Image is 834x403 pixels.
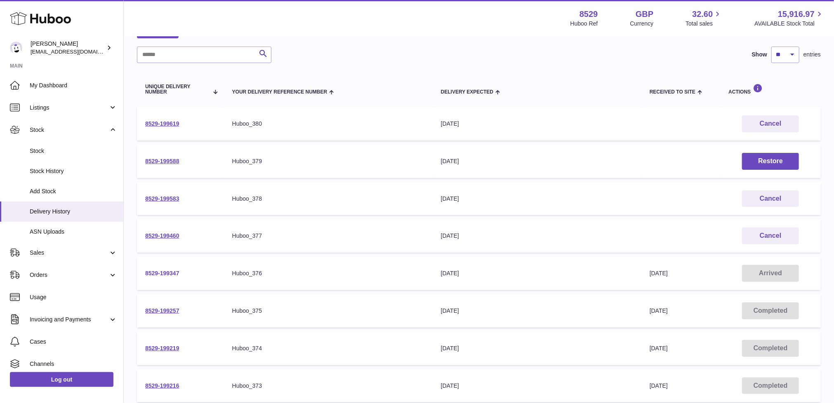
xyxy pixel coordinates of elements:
[145,158,179,164] a: 8529-199588
[145,195,179,202] a: 8529-199583
[441,120,633,128] div: [DATE]
[650,307,668,314] span: [DATE]
[30,104,108,112] span: Listings
[570,20,598,28] div: Huboo Ref
[10,372,113,387] a: Log out
[145,345,179,351] a: 8529-199219
[803,51,821,59] span: entries
[441,89,493,95] span: Delivery Expected
[650,345,668,351] span: [DATE]
[145,270,179,276] a: 8529-199347
[742,227,799,244] button: Cancel
[441,344,633,352] div: [DATE]
[232,344,424,352] div: Huboo_374
[441,195,633,203] div: [DATE]
[441,382,633,390] div: [DATE]
[441,232,633,240] div: [DATE]
[30,338,117,346] span: Cases
[232,157,424,165] div: Huboo_379
[752,51,767,59] label: Show
[31,48,121,55] span: [EMAIL_ADDRESS][DOMAIN_NAME]
[232,232,424,240] div: Huboo_377
[10,42,22,54] img: admin@redgrass.ch
[30,208,117,216] span: Delivery History
[145,84,208,95] span: Unique Delivery Number
[650,270,668,276] span: [DATE]
[232,269,424,277] div: Huboo_376
[754,20,824,28] span: AVAILABLE Stock Total
[30,271,108,279] span: Orders
[686,20,722,28] span: Total sales
[650,382,668,389] span: [DATE]
[742,190,799,207] button: Cancel
[441,157,633,165] div: [DATE]
[30,360,117,368] span: Channels
[30,167,117,175] span: Stock History
[30,293,117,301] span: Usage
[636,9,653,20] strong: GBP
[580,9,598,20] strong: 8529
[441,307,633,315] div: [DATE]
[232,120,424,128] div: Huboo_380
[30,82,117,89] span: My Dashboard
[30,228,117,236] span: ASN Uploads
[754,9,824,28] a: 15,916.97 AVAILABLE Stock Total
[232,195,424,203] div: Huboo_378
[630,20,654,28] div: Currency
[232,382,424,390] div: Huboo_373
[30,126,108,134] span: Stock
[778,9,815,20] span: 15,916.97
[31,40,105,56] div: [PERSON_NAME]
[30,316,108,323] span: Invoicing and Payments
[742,115,799,132] button: Cancel
[145,120,179,127] a: 8529-199619
[145,382,179,389] a: 8529-199216
[686,9,722,28] a: 32.60 Total sales
[441,269,633,277] div: [DATE]
[728,84,813,95] div: Actions
[742,153,799,170] button: Restore
[232,307,424,315] div: Huboo_375
[232,89,327,95] span: Your Delivery Reference Number
[30,187,117,195] span: Add Stock
[145,232,179,239] a: 8529-199460
[145,307,179,314] a: 8529-199257
[30,147,117,155] span: Stock
[692,9,713,20] span: 32.60
[650,89,695,95] span: Received to Site
[30,249,108,257] span: Sales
